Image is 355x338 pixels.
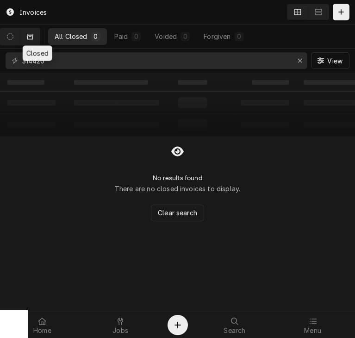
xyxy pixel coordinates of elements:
div: 0 [133,31,139,41]
div: 0 [182,31,188,41]
span: ‌ [252,80,289,85]
input: Keyword search [22,52,290,69]
a: Jobs [82,314,159,336]
div: 0 [237,31,242,41]
div: Paid [114,31,128,41]
div: Voided [155,31,177,41]
button: Erase input [293,53,307,68]
a: Menu [274,314,351,336]
span: Clear search [156,208,199,218]
span: Jobs [112,327,128,334]
div: 0 [93,31,99,41]
div: Forgiven [204,31,230,41]
button: Clear search [151,205,204,221]
a: Search [196,314,274,336]
span: Menu [304,327,321,334]
div: All Closed [55,31,87,41]
span: View [325,56,344,66]
a: Home [4,314,81,336]
span: Home [33,327,51,334]
h2: No results found [153,174,202,182]
div: Closed [23,45,52,61]
span: ‌ [74,80,148,85]
span: ‌ [7,80,44,85]
button: View [311,52,349,69]
span: ‌ [178,80,207,85]
span: Search [224,327,245,334]
button: Create Object [168,315,188,335]
p: There are no closed invoices to display. [115,184,240,194]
